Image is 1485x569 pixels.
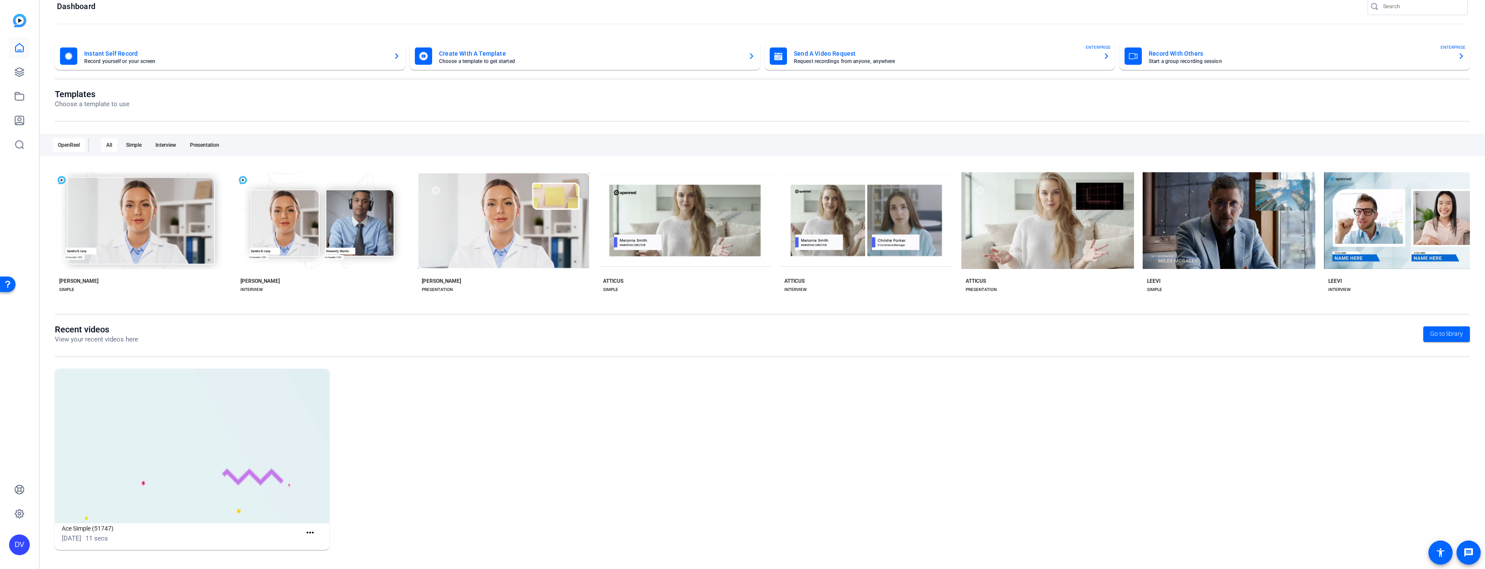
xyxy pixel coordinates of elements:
div: OpenReel [53,138,85,152]
div: INTERVIEW [1328,286,1351,293]
h1: Dashboard [57,1,95,12]
img: blue-gradient.svg [13,14,26,27]
div: DV [9,534,30,555]
mat-card-title: Send A Video Request [794,48,1096,59]
p: View your recent videos here [55,335,138,345]
span: ENTERPRISE [1086,44,1111,51]
button: Record With OthersStart a group recording sessionENTERPRISE [1119,42,1470,70]
button: Send A Video RequestRequest recordings from anyone, anywhereENTERPRISE [765,42,1115,70]
span: 11 secs [85,534,108,542]
div: LEEVI [1328,278,1342,284]
h1: Recent videos [55,324,138,335]
span: [DATE] [62,534,81,542]
img: Ace Simple (51747) [55,369,329,523]
mat-icon: message [1463,547,1474,558]
div: Interview [150,138,181,152]
div: SIMPLE [1147,286,1162,293]
button: Create With A TemplateChoose a template to get started [410,42,760,70]
mat-card-subtitle: Choose a template to get started [439,59,741,64]
div: Presentation [185,138,224,152]
div: [PERSON_NAME] [59,278,98,284]
div: ATTICUS [966,278,986,284]
div: SIMPLE [59,286,74,293]
div: PRESENTATION [966,286,997,293]
p: Choose a template to use [55,99,130,109]
div: INTERVIEW [240,286,263,293]
div: Simple [121,138,147,152]
div: PRESENTATION [422,286,453,293]
h1: Templates [55,89,130,99]
h1: Ace Simple (51747) [62,523,301,534]
span: ENTERPRISE [1441,44,1466,51]
div: ATTICUS [603,278,623,284]
span: Go to library [1430,329,1463,338]
mat-card-subtitle: Request recordings from anyone, anywhere [794,59,1096,64]
div: [PERSON_NAME] [422,278,461,284]
button: Instant Self RecordRecord yourself or your screen [55,42,405,70]
input: Search [1383,1,1461,12]
div: [PERSON_NAME] [240,278,280,284]
mat-card-title: Instant Self Record [84,48,386,59]
mat-icon: more_horiz [305,528,316,538]
mat-card-subtitle: Start a group recording session [1149,59,1451,64]
div: LEEVI [1147,278,1160,284]
mat-card-title: Create With A Template [439,48,741,59]
div: SIMPLE [603,286,618,293]
mat-card-subtitle: Record yourself or your screen [84,59,386,64]
div: ATTICUS [784,278,805,284]
a: Go to library [1423,326,1470,342]
div: INTERVIEW [784,286,807,293]
mat-card-title: Record With Others [1149,48,1451,59]
div: All [101,138,117,152]
mat-icon: accessibility [1435,547,1446,558]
